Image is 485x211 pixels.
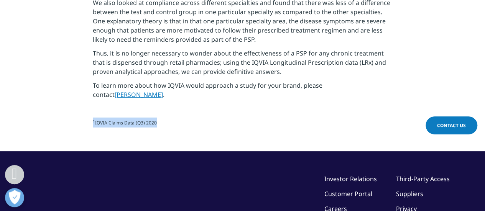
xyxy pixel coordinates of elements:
a: [PERSON_NAME] [115,90,163,99]
a: Investor Relations [324,175,377,183]
a: Customer Portal [324,190,372,198]
span: IQVIA Claims Data (Q3) 2020 [93,119,157,126]
p: Thus, it is no longer necessary to wonder about the effectiveness of a PSP for any chronic treatm... [93,49,392,81]
a: Suppliers [396,190,423,198]
button: Präferenzen öffnen [5,188,24,207]
sup: 1 [93,118,95,124]
p: To learn more about how IQVIA would approach a study for your brand, please contact . [93,81,392,104]
a: Contact Us [426,116,477,134]
span: Contact Us [437,122,466,129]
a: Third-Party Access [396,175,450,183]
